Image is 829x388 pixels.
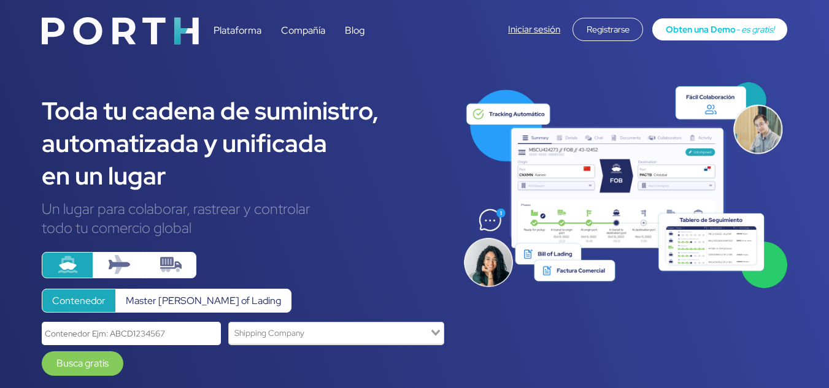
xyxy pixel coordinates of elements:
img: plane.svg [109,254,130,275]
input: Search for option [230,325,428,341]
input: Contenedor Ejm: ABCD1234567 [42,322,221,344]
div: Registrarse [573,18,643,41]
a: Plataforma [214,24,261,37]
span: - es gratis! [736,23,774,35]
a: Busca gratis [42,351,123,376]
img: truck-container.svg [160,254,182,275]
div: Search for option [228,322,444,344]
a: Blog [345,24,364,37]
div: Un lugar para colaborar, rastrear y controlar [42,199,444,218]
div: todo tu comercio global [42,218,444,237]
label: Master [PERSON_NAME] of Lading [115,289,291,313]
a: Iniciar sesión [508,23,560,36]
div: Toda tu cadena de suministro, [42,94,444,127]
label: Contenedor [42,289,116,313]
a: Obten una Demo- es gratis! [652,18,787,40]
div: en un lugar [42,159,444,192]
div: automatizada y unificada [42,127,444,159]
a: Registrarse [573,23,643,36]
a: Compañía [281,24,325,37]
span: Obten una Demo [666,23,736,35]
img: ship.svg [57,254,79,275]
